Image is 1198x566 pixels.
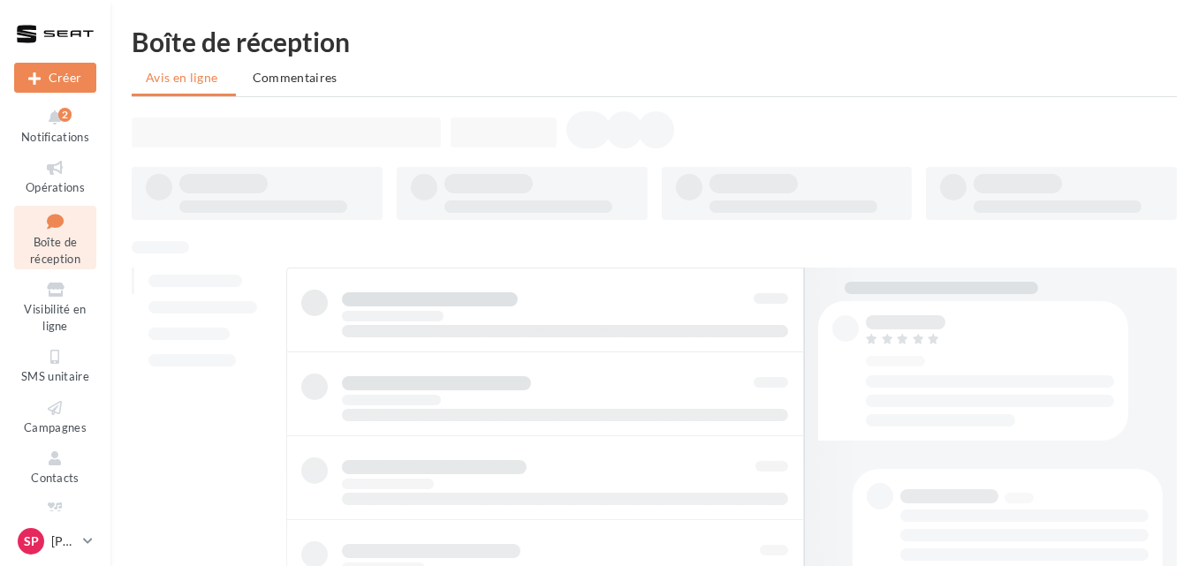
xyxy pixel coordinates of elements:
[14,104,96,147] button: Notifications 2
[31,471,80,485] span: Contacts
[14,395,96,438] a: Campagnes
[132,28,1177,55] div: Boîte de réception
[14,206,96,270] a: Boîte de réception
[14,155,96,198] a: Opérations
[14,276,96,336] a: Visibilité en ligne
[21,130,89,144] span: Notifications
[58,108,72,122] div: 2
[14,496,96,540] a: Médiathèque
[14,63,96,93] button: Créer
[253,70,337,85] span: Commentaires
[51,532,76,550] p: [PERSON_NAME]
[14,343,96,387] a: SMS unitaire
[24,532,39,550] span: Sp
[14,524,96,558] a: Sp [PERSON_NAME]
[30,235,80,266] span: Boîte de réception
[14,63,96,93] div: Nouvelle campagne
[21,369,89,383] span: SMS unitaire
[24,420,87,434] span: Campagnes
[24,302,86,333] span: Visibilité en ligne
[26,180,85,194] span: Opérations
[14,445,96,488] a: Contacts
